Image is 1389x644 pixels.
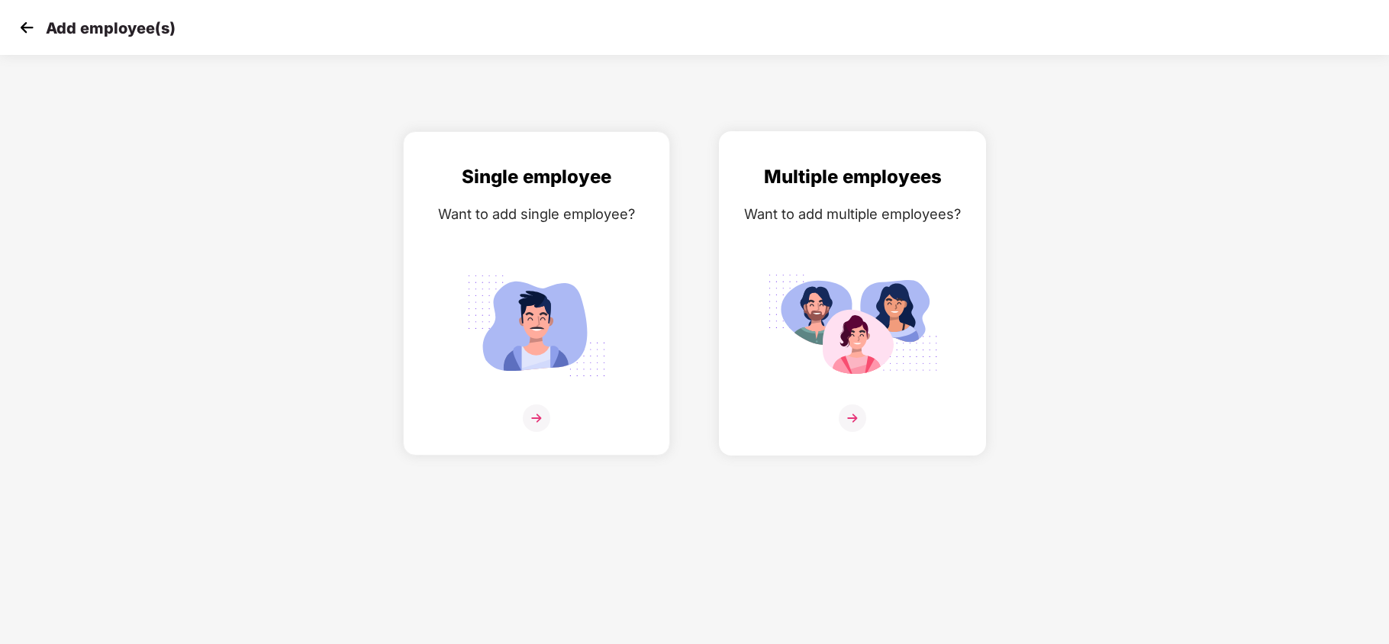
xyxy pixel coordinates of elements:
[735,163,970,192] div: Multiple employees
[15,16,38,39] img: svg+xml;base64,PHN2ZyB4bWxucz0iaHR0cDovL3d3dy53My5vcmcvMjAwMC9zdmciIHdpZHRoPSIzMCIgaGVpZ2h0PSIzMC...
[735,203,970,225] div: Want to add multiple employees?
[523,404,550,432] img: svg+xml;base64,PHN2ZyB4bWxucz0iaHR0cDovL3d3dy53My5vcmcvMjAwMC9zdmciIHdpZHRoPSIzNiIgaGVpZ2h0PSIzNi...
[767,266,938,385] img: svg+xml;base64,PHN2ZyB4bWxucz0iaHR0cDovL3d3dy53My5vcmcvMjAwMC9zdmciIGlkPSJNdWx0aXBsZV9lbXBsb3llZS...
[46,19,176,37] p: Add employee(s)
[839,404,866,432] img: svg+xml;base64,PHN2ZyB4bWxucz0iaHR0cDovL3d3dy53My5vcmcvMjAwMC9zdmciIHdpZHRoPSIzNiIgaGVpZ2h0PSIzNi...
[419,163,654,192] div: Single employee
[451,266,622,385] img: svg+xml;base64,PHN2ZyB4bWxucz0iaHR0cDovL3d3dy53My5vcmcvMjAwMC9zdmciIGlkPSJTaW5nbGVfZW1wbG95ZWUiIH...
[419,203,654,225] div: Want to add single employee?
